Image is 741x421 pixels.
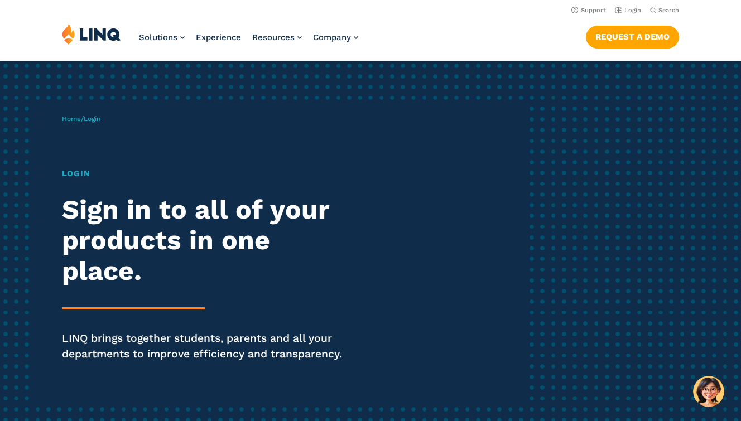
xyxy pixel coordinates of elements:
[615,7,641,14] a: Login
[62,331,348,361] p: LINQ brings together students, parents and all your departments to improve efficiency and transpa...
[139,32,185,42] a: Solutions
[650,6,679,14] button: Open Search Bar
[62,115,81,123] a: Home
[313,32,358,42] a: Company
[62,115,100,123] span: /
[62,23,121,45] img: LINQ | K‑12 Software
[84,115,100,123] span: Login
[586,26,679,48] a: Request a Demo
[313,32,351,42] span: Company
[62,194,348,286] h2: Sign in to all of your products in one place.
[658,7,679,14] span: Search
[693,376,724,407] button: Hello, have a question? Let’s chat.
[62,167,348,180] h1: Login
[139,32,177,42] span: Solutions
[586,23,679,48] nav: Button Navigation
[196,32,241,42] a: Experience
[252,32,302,42] a: Resources
[139,23,358,60] nav: Primary Navigation
[252,32,295,42] span: Resources
[571,7,606,14] a: Support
